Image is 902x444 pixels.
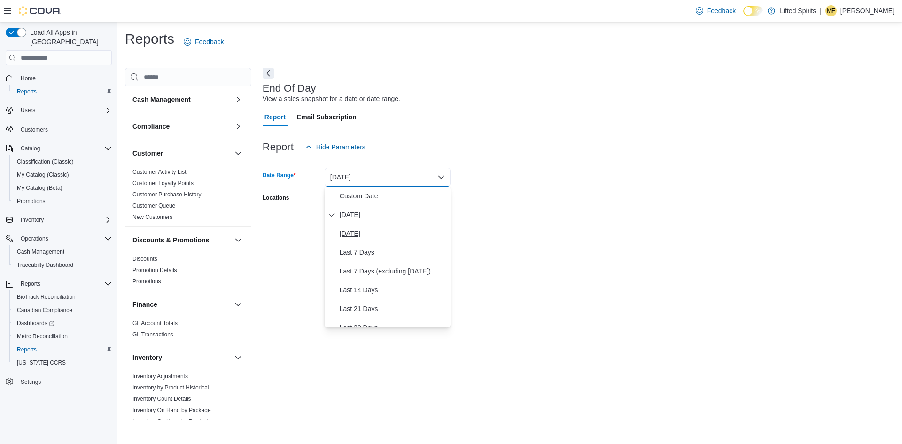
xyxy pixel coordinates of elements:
span: Reports [17,278,112,289]
span: Inventory [17,214,112,226]
span: Customers [17,124,112,135]
span: Reports [13,344,112,355]
span: Promotions [13,195,112,207]
h3: Inventory [132,353,162,362]
span: Traceabilty Dashboard [13,259,112,271]
span: Dashboards [13,318,112,329]
span: [DATE] [340,228,447,239]
button: Discounts & Promotions [132,235,231,245]
span: Inventory by Product Historical [132,384,209,391]
span: Feedback [707,6,736,16]
span: Canadian Compliance [17,306,72,314]
span: My Catalog (Beta) [13,182,112,194]
button: Inventory [2,213,116,226]
button: [US_STATE] CCRS [9,356,116,369]
a: Feedback [692,1,739,20]
div: Finance [125,318,251,344]
button: Finance [233,299,244,310]
span: BioTrack Reconciliation [17,293,76,301]
p: | [820,5,822,16]
a: Promotions [132,278,161,285]
button: Reports [9,343,116,356]
a: Promotion Details [132,267,177,273]
a: [US_STATE] CCRS [13,357,70,368]
a: My Catalog (Beta) [13,182,66,194]
span: Users [21,107,35,114]
button: Discounts & Promotions [233,234,244,246]
button: Cash Management [233,94,244,105]
span: Customers [21,126,48,133]
a: New Customers [132,214,172,220]
a: Canadian Compliance [13,304,76,316]
button: Customers [2,123,116,136]
span: Email Subscription [297,108,357,126]
button: Reports [2,277,116,290]
button: Canadian Compliance [9,304,116,317]
button: Inventory [132,353,231,362]
button: Operations [17,233,52,244]
h1: Reports [125,30,174,48]
a: Dashboards [13,318,58,329]
button: Home [2,71,116,85]
div: Select listbox [325,187,451,327]
a: Dashboards [9,317,116,330]
span: Metrc Reconciliation [17,333,68,340]
h3: Discounts & Promotions [132,235,209,245]
span: Load All Apps in [GEOGRAPHIC_DATA] [26,28,112,47]
h3: Customer [132,148,163,158]
span: Inventory On Hand by Product [132,418,208,425]
a: Customer Queue [132,203,175,209]
span: Home [17,72,112,84]
a: Reports [13,86,40,97]
span: GL Transactions [132,331,173,338]
span: Home [21,75,36,82]
span: Last 30 Days [340,322,447,333]
a: Reports [13,344,40,355]
span: GL Account Totals [132,319,178,327]
span: Classification (Classic) [17,158,74,165]
span: MF [827,5,835,16]
button: Operations [2,232,116,245]
span: Metrc Reconciliation [13,331,112,342]
span: Last 14 Days [340,284,447,296]
a: Inventory Adjustments [132,373,188,380]
span: Reports [13,86,112,97]
a: Inventory On Hand by Product [132,418,208,425]
a: My Catalog (Classic) [13,169,73,180]
span: [DATE] [340,209,447,220]
span: Customer Purchase History [132,191,202,198]
button: Customer [233,148,244,159]
span: Cash Management [17,248,64,256]
button: Classification (Classic) [9,155,116,168]
span: Inventory Count Details [132,395,191,403]
span: BioTrack Reconciliation [13,291,112,303]
a: Metrc Reconciliation [13,331,71,342]
span: New Customers [132,213,172,221]
div: Customer [125,166,251,226]
label: Locations [263,194,289,202]
button: Users [17,105,39,116]
span: Last 7 Days (excluding [DATE]) [340,265,447,277]
a: Home [17,73,39,84]
span: Promotions [17,197,46,205]
a: Classification (Classic) [13,156,78,167]
a: Customer Loyalty Points [132,180,194,187]
span: Operations [17,233,112,244]
button: Customer [132,148,231,158]
button: My Catalog (Beta) [9,181,116,195]
button: Metrc Reconciliation [9,330,116,343]
button: Cash Management [132,95,231,104]
a: Customer Activity List [132,169,187,175]
nav: Complex example [6,67,112,413]
span: My Catalog (Classic) [13,169,112,180]
span: Inventory Adjustments [132,373,188,380]
span: Cash Management [13,246,112,257]
span: My Catalog (Classic) [17,171,69,179]
span: Traceabilty Dashboard [17,261,73,269]
h3: Finance [132,300,157,309]
p: Lifted Spirits [780,5,816,16]
a: Promotions [13,195,49,207]
a: Traceabilty Dashboard [13,259,77,271]
button: Catalog [17,143,44,154]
